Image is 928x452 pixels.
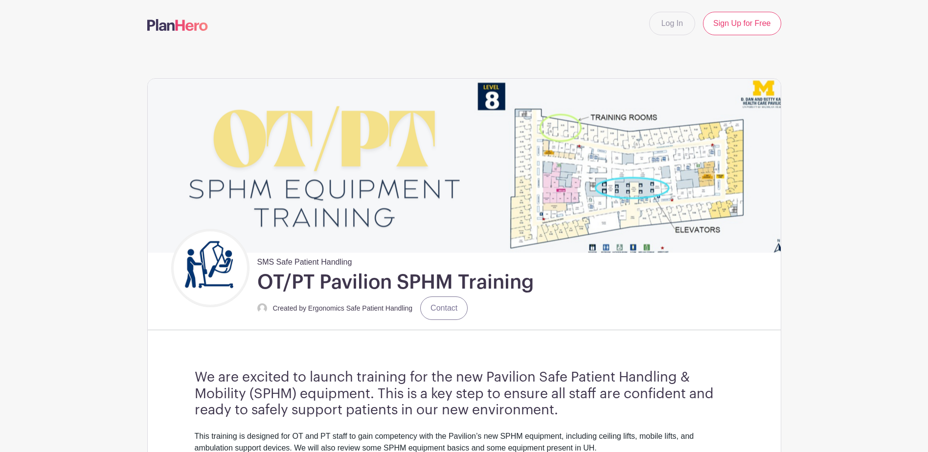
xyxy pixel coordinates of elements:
img: Untitled%20design.png [174,231,247,305]
h1: OT/PT Pavilion SPHM Training [257,270,534,294]
span: SMS Safe Patient Handling [257,252,352,268]
a: Sign Up for Free [703,12,781,35]
small: Created by Ergonomics Safe Patient Handling [273,304,413,312]
img: default-ce2991bfa6775e67f084385cd625a349d9dcbb7a52a09fb2fda1e96e2d18dcdb.png [257,303,267,313]
img: logo-507f7623f17ff9eddc593b1ce0a138ce2505c220e1c5a4e2b4648c50719b7d32.svg [147,19,208,31]
a: Contact [420,296,468,320]
img: event_banner_9671.png [148,79,781,252]
a: Log In [649,12,695,35]
h3: We are excited to launch training for the new Pavilion Safe Patient Handling & Mobility (SPHM) eq... [195,369,734,419]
